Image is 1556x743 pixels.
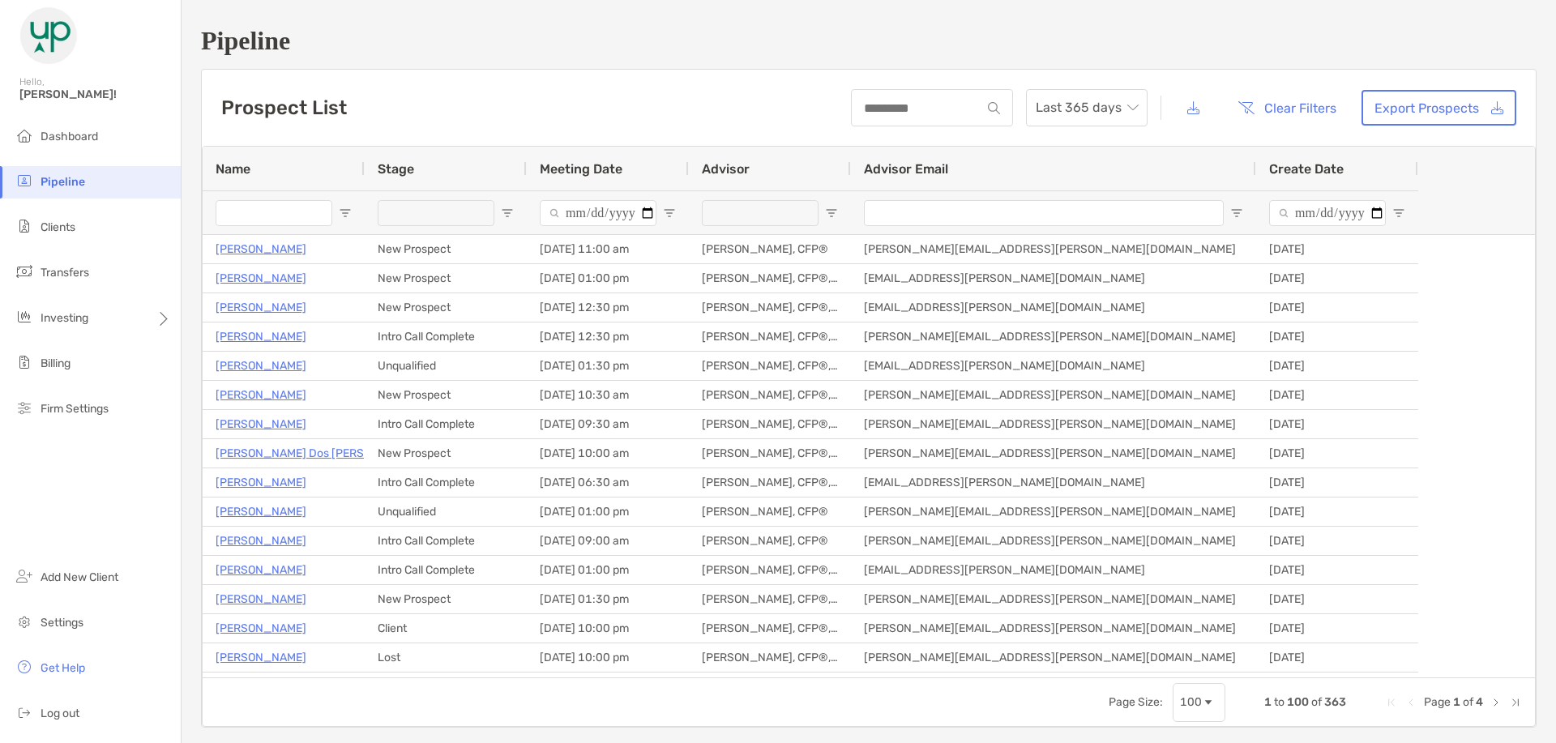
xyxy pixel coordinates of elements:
[216,356,306,376] a: [PERSON_NAME]
[1392,207,1405,220] button: Open Filter Menu
[216,560,306,580] a: [PERSON_NAME]
[689,614,851,643] div: [PERSON_NAME], CFP®, CPWA®
[41,175,85,189] span: Pipeline
[851,381,1256,409] div: [PERSON_NAME][EMAIL_ADDRESS][PERSON_NAME][DOMAIN_NAME]
[527,497,689,526] div: [DATE] 01:00 pm
[15,566,34,586] img: add_new_client icon
[339,207,352,220] button: Open Filter Menu
[216,589,306,609] p: [PERSON_NAME]
[1109,695,1163,709] div: Page Size:
[1424,695,1451,709] span: Page
[689,673,851,701] div: [PERSON_NAME], CFP®, CPWA®
[216,531,306,551] a: [PERSON_NAME]
[527,322,689,351] div: [DATE] 12:30 pm
[365,322,527,351] div: Intro Call Complete
[689,352,851,380] div: [PERSON_NAME], CFP®, CFA®, CDFA®
[41,707,79,720] span: Log out
[527,673,689,701] div: [DATE] 07:30 am
[1324,695,1346,709] span: 363
[1256,673,1418,701] div: [DATE]
[540,200,656,226] input: Meeting Date Filter Input
[216,327,306,347] a: [PERSON_NAME]
[851,614,1256,643] div: [PERSON_NAME][EMAIL_ADDRESS][PERSON_NAME][DOMAIN_NAME]
[663,207,676,220] button: Open Filter Menu
[702,161,750,177] span: Advisor
[19,6,78,65] img: Zoe Logo
[1256,264,1418,293] div: [DATE]
[689,643,851,672] div: [PERSON_NAME], CFP®, CPWA®
[216,385,306,405] a: [PERSON_NAME]
[689,497,851,526] div: [PERSON_NAME], CFP®
[540,161,622,177] span: Meeting Date
[365,352,527,380] div: Unqualified
[825,207,838,220] button: Open Filter Menu
[851,585,1256,613] div: [PERSON_NAME][EMAIL_ADDRESS][PERSON_NAME][DOMAIN_NAME]
[527,264,689,293] div: [DATE] 01:00 pm
[689,235,851,263] div: [PERSON_NAME], CFP®
[1256,410,1418,438] div: [DATE]
[15,398,34,417] img: firm-settings icon
[15,352,34,372] img: billing icon
[1361,90,1516,126] a: Export Prospects
[527,293,689,322] div: [DATE] 12:30 pm
[527,410,689,438] div: [DATE] 09:30 am
[1256,643,1418,672] div: [DATE]
[365,293,527,322] div: New Prospect
[1490,696,1503,709] div: Next Page
[1509,696,1522,709] div: Last Page
[1180,695,1202,709] div: 100
[216,239,306,259] a: [PERSON_NAME]
[851,468,1256,497] div: [EMAIL_ADDRESS][PERSON_NAME][DOMAIN_NAME]
[15,702,34,722] img: logout icon
[527,439,689,468] div: [DATE] 10:00 am
[689,381,851,409] div: [PERSON_NAME], CFP®, MSF
[216,677,306,697] p: [PERSON_NAME]
[1274,695,1285,709] span: to
[365,497,527,526] div: Unqualified
[689,527,851,555] div: [PERSON_NAME], CFP®
[216,443,422,463] a: [PERSON_NAME] Dos [PERSON_NAME]
[1256,381,1418,409] div: [DATE]
[689,264,851,293] div: [PERSON_NAME], CFP®, CFA®, CDFA®
[527,614,689,643] div: [DATE] 10:00 pm
[216,472,306,493] a: [PERSON_NAME]
[1311,695,1322,709] span: of
[216,268,306,288] a: [PERSON_NAME]
[15,216,34,236] img: clients icon
[15,612,34,631] img: settings icon
[216,414,306,434] p: [PERSON_NAME]
[1256,439,1418,468] div: [DATE]
[527,585,689,613] div: [DATE] 01:30 pm
[1256,614,1418,643] div: [DATE]
[41,402,109,416] span: Firm Settings
[365,614,527,643] div: Client
[1225,90,1349,126] button: Clear Filters
[689,410,851,438] div: [PERSON_NAME], CFP®, CPWA®
[1256,235,1418,263] div: [DATE]
[527,381,689,409] div: [DATE] 10:30 am
[365,439,527,468] div: New Prospect
[1463,695,1473,709] span: of
[216,647,306,668] a: [PERSON_NAME]
[365,527,527,555] div: Intro Call Complete
[15,262,34,281] img: transfers icon
[365,235,527,263] div: New Prospect
[527,643,689,672] div: [DATE] 10:00 pm
[378,161,414,177] span: Stage
[365,381,527,409] div: New Prospect
[1264,695,1272,709] span: 1
[527,352,689,380] div: [DATE] 01:30 pm
[1453,695,1460,709] span: 1
[216,618,306,638] a: [PERSON_NAME]
[216,502,306,522] p: [PERSON_NAME]
[851,556,1256,584] div: [EMAIL_ADDRESS][PERSON_NAME][DOMAIN_NAME]
[365,410,527,438] div: Intro Call Complete
[216,297,306,318] a: [PERSON_NAME]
